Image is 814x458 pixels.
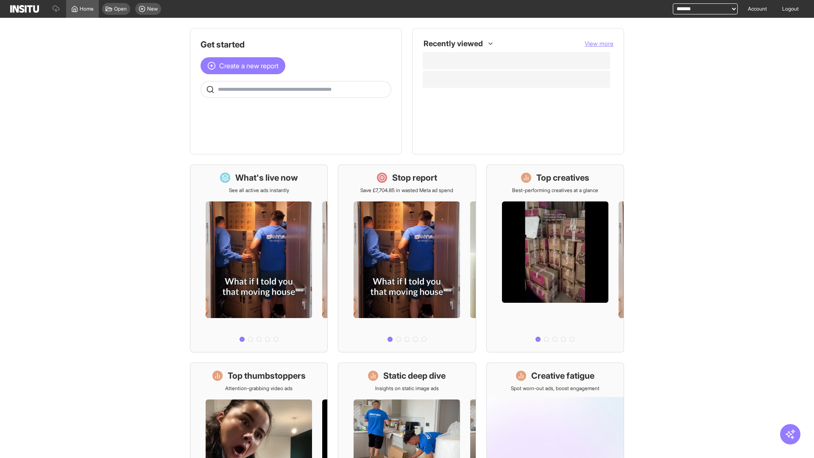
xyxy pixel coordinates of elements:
h1: What's live now [235,172,298,184]
a: Stop reportSave £7,704.85 in wasted Meta ad spend [338,165,476,352]
p: Best-performing creatives at a glance [512,187,598,194]
a: Top creativesBest-performing creatives at a glance [486,165,624,352]
p: Insights on static image ads [375,385,439,392]
span: New [147,6,158,12]
button: View more [585,39,613,48]
span: View more [585,40,613,47]
span: Create a new report [219,61,279,71]
h1: Top creatives [536,172,589,184]
button: Create a new report [201,57,285,74]
span: Home [80,6,94,12]
h1: Stop report [392,172,437,184]
img: Logo [10,5,39,13]
h1: Static deep dive [383,370,446,382]
h1: Top thumbstoppers [228,370,306,382]
p: Save £7,704.85 in wasted Meta ad spend [360,187,453,194]
p: Attention-grabbing video ads [225,385,293,392]
a: What's live nowSee all active ads instantly [190,165,328,352]
h1: Get started [201,39,391,50]
p: See all active ads instantly [229,187,289,194]
span: Open [114,6,127,12]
